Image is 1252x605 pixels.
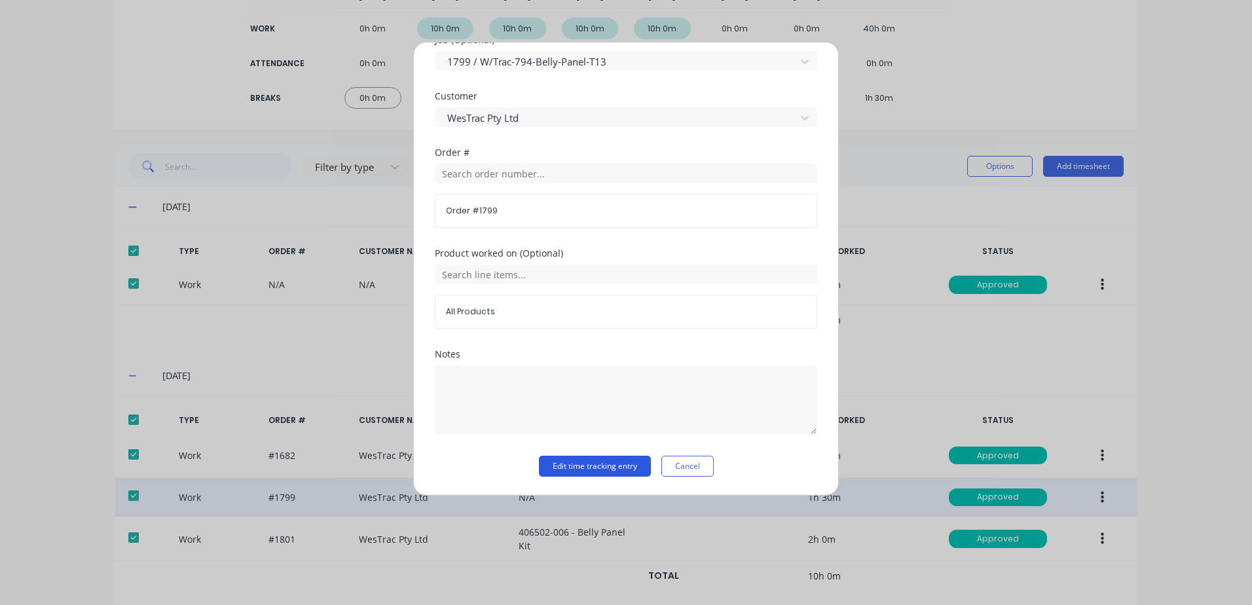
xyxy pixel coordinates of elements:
[446,306,806,318] span: All Products
[661,456,714,477] button: Cancel
[435,148,817,157] div: Order #
[446,205,806,217] span: Order # 1799
[435,35,817,45] div: Job (Optional)
[435,164,817,183] input: Search order number...
[435,92,817,101] div: Customer
[539,456,651,477] button: Edit time tracking entry
[435,350,817,359] div: Notes
[435,249,817,258] div: Product worked on (Optional)
[435,265,817,284] input: Search line items...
